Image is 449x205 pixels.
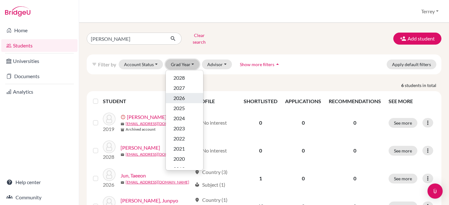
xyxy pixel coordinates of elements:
[121,153,124,157] span: mail
[173,74,185,82] span: 2028
[173,94,185,102] span: 2026
[173,155,185,163] span: 2020
[165,59,200,69] button: Grad Year
[121,115,127,120] span: error_outline
[165,70,203,171] div: Grad Year
[103,153,115,161] p: 2028
[98,61,116,67] span: Filter by
[240,62,274,67] span: Show more filters
[166,123,203,134] button: 2023
[121,122,124,126] span: mail
[234,59,286,69] button: Show more filtersarrow_drop_up
[240,137,281,165] td: 0
[166,73,203,83] button: 2028
[121,181,124,184] span: mail
[191,94,240,109] th: PROFILE
[401,82,405,89] strong: 6
[240,94,281,109] th: SHORTLISTED
[281,109,325,137] td: 0
[173,165,185,173] span: 2019
[195,196,228,204] div: Country (1)
[202,59,232,69] button: Advisor
[103,113,115,125] img: Choi, Jung Hyun
[126,121,189,127] a: [EMAIL_ADDRESS][DOMAIN_NAME]
[1,55,78,67] a: Universities
[121,144,160,152] a: [PERSON_NAME]
[166,154,203,164] button: 2020
[329,147,381,154] p: 0
[1,70,78,83] a: Documents
[240,165,281,192] td: 1
[103,181,115,189] p: 2026
[418,5,441,17] button: Terrey
[195,197,200,202] span: location_on
[126,152,189,157] a: [EMAIL_ADDRESS][DOMAIN_NAME]
[182,30,217,47] button: Clear search
[1,39,78,52] a: Students
[166,134,203,144] button: 2022
[274,61,281,67] i: arrow_drop_up
[389,174,417,183] button: See more
[126,179,189,185] a: [EMAIL_ADDRESS][DOMAIN_NAME]
[173,125,185,132] span: 2023
[126,127,156,132] b: Archived account
[325,94,385,109] th: RECOMMENDATIONS
[121,128,124,132] span: inventory_2
[385,94,439,109] th: SEE MORE
[103,168,115,181] img: Jun, Taeeon
[166,83,203,93] button: 2027
[405,82,441,89] span: students in total
[195,182,200,187] span: local_library
[195,119,227,127] div: No interest
[166,164,203,174] button: 2019
[389,146,417,156] button: See more
[195,170,200,175] span: location_on
[127,113,166,121] a: [PERSON_NAME]
[195,181,225,189] div: Subject (1)
[1,24,78,37] a: Home
[329,119,381,127] p: 0
[5,6,30,16] img: Bridge-U
[1,191,78,204] a: Community
[195,147,227,154] div: No interest
[87,33,165,45] input: Find student by name...
[121,172,146,179] a: Jun, Taeeon
[166,103,203,113] button: 2025
[240,109,281,137] td: 0
[166,93,203,103] button: 2026
[166,144,203,154] button: 2021
[281,165,325,192] td: 0
[166,113,203,123] button: 2024
[195,168,228,176] div: Country (3)
[103,94,191,109] th: STUDENT
[173,145,185,152] span: 2021
[103,140,115,153] img: Jeong, Won Jun
[119,59,163,69] button: Account Status
[329,175,381,182] p: 0
[173,135,185,142] span: 2022
[389,118,417,128] button: See more
[173,104,185,112] span: 2025
[1,176,78,189] a: Help center
[387,59,436,69] button: Apply default filters
[281,137,325,165] td: 0
[121,197,178,204] a: [PERSON_NAME], Junpyo
[427,183,443,199] div: Open Intercom Messenger
[281,94,325,109] th: APPLICATIONS
[1,85,78,98] a: Analytics
[393,33,441,45] button: Add student
[173,84,185,92] span: 2027
[173,115,185,122] span: 2024
[103,125,115,133] p: 2019
[92,62,97,67] i: filter_list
